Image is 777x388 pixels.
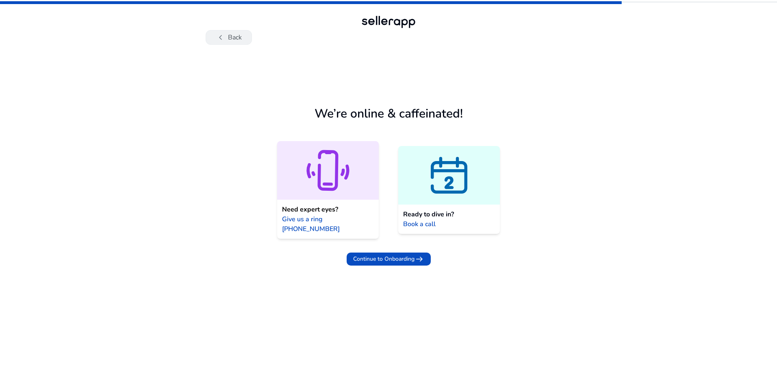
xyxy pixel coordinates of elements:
button: chevron_leftBack [206,30,252,45]
span: Ready to dive in? [403,209,454,219]
button: Continue to Onboardingarrow_right_alt [347,253,431,266]
span: Give us a ring [PHONE_NUMBER] [282,214,374,234]
span: Continue to Onboarding [353,255,415,263]
a: Need expert eyes?Give us a ring [PHONE_NUMBER] [277,141,379,239]
span: arrow_right_alt [415,254,424,264]
h1: We’re online & caffeinated! [315,107,463,121]
span: chevron_left [216,33,226,42]
span: Book a call [403,219,436,229]
span: Need expert eyes? [282,205,338,214]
